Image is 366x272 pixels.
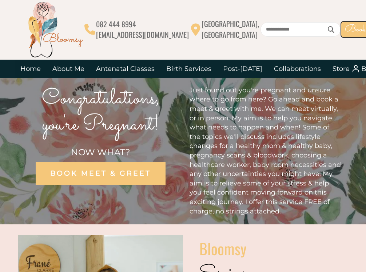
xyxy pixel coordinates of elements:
span: [EMAIL_ADDRESS][DOMAIN_NAME] [96,29,189,40]
span: you're Pregnant! [42,109,159,141]
span: BOOK MEET & GREET [50,169,151,177]
a: Antenatal Classes [90,60,160,78]
span: 082 444 8994 [96,19,136,29]
a: BOOK MEET & GREET [36,162,166,185]
img: Bloomsy [26,0,84,59]
a: Store [327,60,355,78]
a: About Me [47,60,90,78]
a: Birth Services [160,60,217,78]
span: [GEOGRAPHIC_DATA], [202,18,259,29]
a: Collaborations [268,60,327,78]
span: [GEOGRAPHIC_DATA] [202,29,258,40]
span: NOW WHAT? [71,147,130,157]
span: Bloomsy [199,237,246,260]
a: Post-[DATE] [217,60,268,78]
a: Home [15,60,47,78]
span: Congratulations, [42,83,160,115]
span: Just found out you're pregnant and unsure where to go from here? Go ahead and book a meet & greet... [190,86,341,215]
